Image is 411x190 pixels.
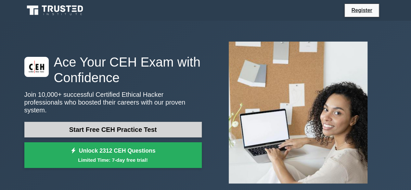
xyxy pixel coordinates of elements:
a: Start Free CEH Practice Test [24,122,202,137]
p: Join 10,000+ successful Certified Ethical Hacker professionals who boosted their careers with our... [24,91,202,114]
small: Limited Time: 7-day free trial! [32,156,194,164]
a: Unlock 2312 CEH QuestionsLimited Time: 7-day free trial! [24,142,202,168]
h1: Ace Your CEH Exam with Confidence [24,54,202,85]
a: Register [347,6,376,14]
